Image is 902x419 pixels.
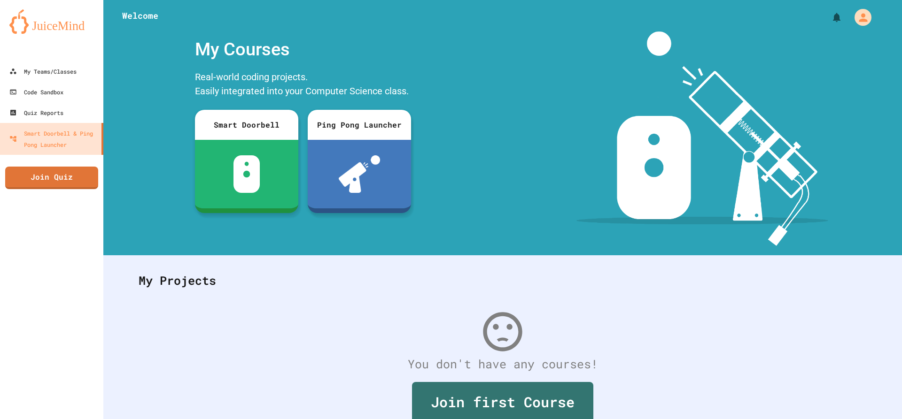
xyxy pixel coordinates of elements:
div: My Courses [190,31,416,68]
img: sdb-white.svg [233,155,260,193]
div: My Account [845,7,874,28]
iframe: chat widget [824,341,893,381]
div: Real-world coding projects. Easily integrated into your Computer Science class. [190,68,416,103]
div: Quiz Reports [9,107,63,118]
div: My Notifications [814,9,845,25]
div: Code Sandbox [9,86,63,98]
div: Smart Doorbell & Ping Pong Launcher [9,128,98,150]
img: ppl-with-ball.png [339,155,381,193]
iframe: chat widget [863,381,893,410]
a: Join Quiz [5,167,98,189]
img: logo-orange.svg [9,9,94,34]
div: Ping Pong Launcher [308,110,411,140]
div: Smart Doorbell [195,110,298,140]
img: banner-image-my-projects.png [576,31,828,246]
div: My Projects [129,262,876,299]
div: You don't have any courses! [129,355,876,373]
div: My Teams/Classes [9,66,77,77]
